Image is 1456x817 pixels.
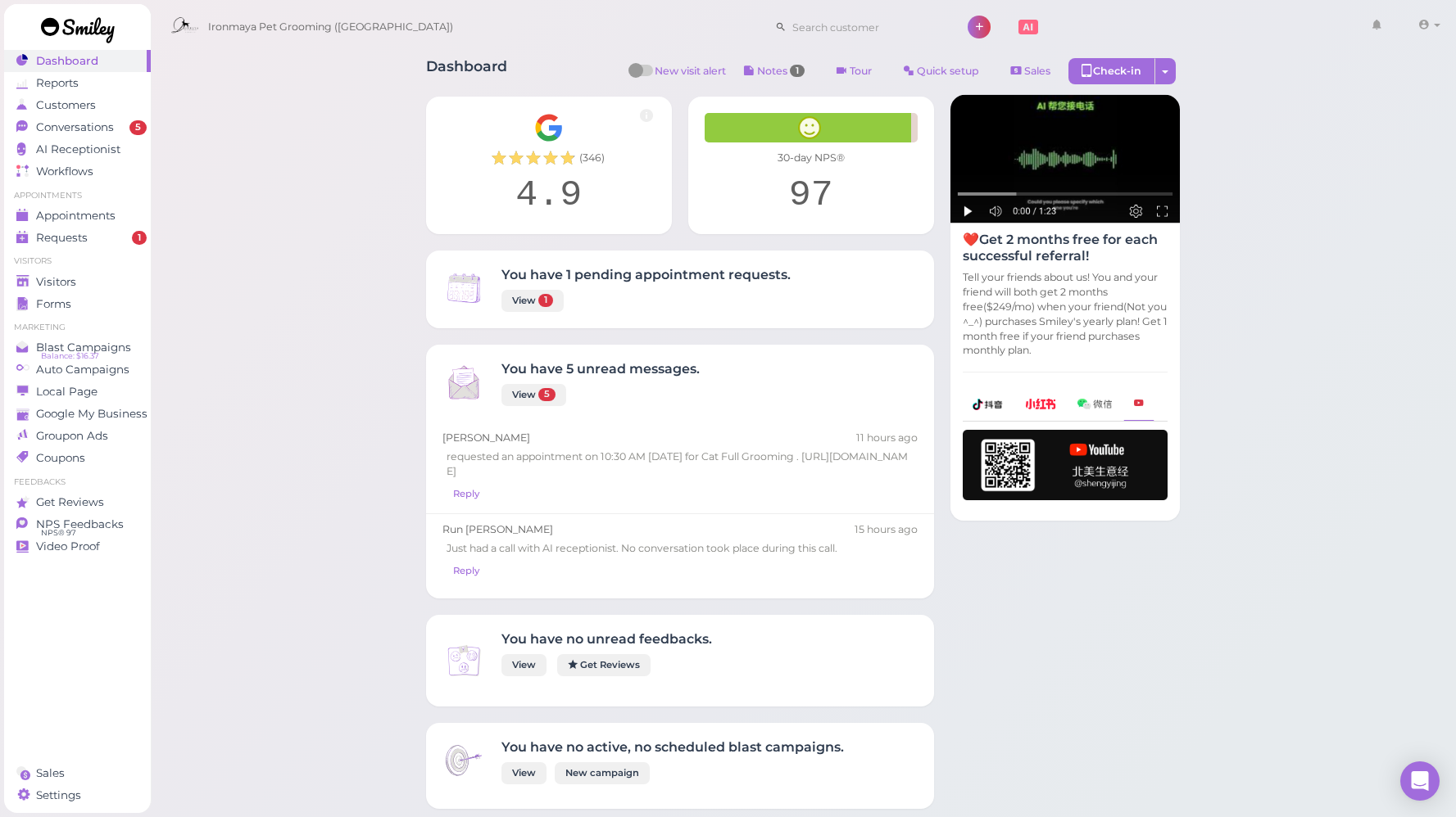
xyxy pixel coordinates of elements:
a: Local Page [4,381,151,403]
span: Reports [36,76,79,90]
img: youtube-h-92280983ece59b2848f85fc261e8ffad.png [963,430,1168,500]
span: Auto Campaigns [36,363,129,377]
div: 4.9 [442,174,655,218]
img: douyin-2727e60b7b0d5d1bbe969c21619e8014.png [973,399,1004,410]
a: Quick setup [890,58,993,84]
a: Auto Campaigns [4,359,151,381]
div: requested an appointment on 10:30 AM [DATE] for Cat Full Grooming . [URL][DOMAIN_NAME] [442,445,918,483]
a: Video Proof [4,535,151,557]
img: AI receptionist [950,95,1180,223]
span: Forms [36,297,71,311]
a: Dashboard [4,50,151,72]
a: View [501,654,547,676]
span: New visit alert [655,64,726,88]
span: AI Receptionist [36,142,120,156]
span: Coupons [36,451,85,465]
span: ( 346 ) [579,151,605,165]
img: Inbox [442,361,485,404]
span: Sales [36,766,65,780]
img: Inbox [442,639,485,682]
img: Inbox [442,739,485,782]
span: Customers [36,98,96,112]
a: Get Reviews [557,654,651,676]
span: Appointments [36,209,116,223]
span: Blast Campaigns [36,341,131,354]
span: Get Reviews [36,495,104,509]
h4: You have 5 unread messages. [501,361,700,377]
span: 1 [538,294,553,307]
h4: You have no unread feedbacks. [501,631,712,647]
img: Google__G__Logo-edd0e34f60d7ca4a2f4ece79cff21ae3.svg [534,113,564,142]
li: Visitors [4,255,151,267]
span: NPS® 97 [41,526,76,539]
a: Settings [4,784,151,806]
li: Appointments [4,190,151,201]
span: Conversations [36,120,114,134]
a: Blast Campaigns Balance: $16.37 [4,336,151,359]
input: Search customer [787,14,946,40]
li: Feedbacks [4,476,151,488]
span: NPS Feedbacks [36,517,124,531]
span: Video Proof [36,539,100,553]
span: Local Page [36,385,98,399]
div: 10/09 06:27pm [855,522,918,537]
p: Tell your friends about us! You and your friend will both get 2 months free($249/mo) when your fr... [963,270,1168,358]
a: Reply [442,560,490,582]
span: Google My Business [36,407,147,421]
h4: You have no active, no scheduled blast campaigns. [501,739,844,755]
a: Appointments [4,205,151,227]
a: Sales [4,762,151,784]
h4: ❤️Get 2 months free for each successful referral! [963,232,1168,263]
a: Sales [997,58,1064,84]
span: Dashboard [36,54,98,68]
div: 10/09 11:07pm [856,431,918,445]
div: [PERSON_NAME] [442,431,918,445]
span: 5 [129,120,147,135]
a: Workflows [4,160,151,183]
a: View 1 [501,290,564,312]
a: Reply [442,483,490,505]
img: Inbox [442,267,485,309]
span: Visitors [36,275,76,289]
span: Sales [1024,65,1050,77]
button: Notes 1 [730,58,819,84]
a: New campaign [555,762,650,784]
a: Conversations 5 [4,116,151,138]
div: Just had a call with AI receptionist. No conversation took place during this call. [442,537,918,560]
a: Requests 1 [4,227,151,249]
a: Google My Business [4,403,151,425]
a: View [501,762,547,784]
span: Balance: $16.37 [41,350,99,363]
a: Customers [4,94,151,116]
a: View 5 [501,384,566,406]
li: Marketing [4,322,151,333]
span: 1 [790,65,805,77]
a: Coupons [4,447,151,469]
a: Visitors [4,271,151,293]
img: xhs-786d23addd57f6a2be217d5a65f4ab6b.png [1025,399,1056,409]
a: Groupon Ads [4,425,151,447]
span: Requests [36,231,88,245]
a: Get Reviews [4,491,151,513]
a: NPS Feedbacks NPS® 97 [4,513,151,535]
div: Open Intercom Messenger [1400,761,1440,801]
span: 1 [132,231,147,246]
a: Reports [4,72,151,94]
div: 30-day NPS® [705,151,918,165]
span: 5 [538,388,556,401]
h1: Dashboard [426,58,507,88]
span: Ironmaya Pet Grooming ([GEOGRAPHIC_DATA]) [208,4,453,50]
span: Workflows [36,165,93,178]
a: AI Receptionist [4,138,151,160]
div: 97 [705,174,918,218]
div: Run [PERSON_NAME] [442,522,918,537]
a: Forms [4,293,151,315]
img: wechat-a99521bb4f7854bbf8f190d1356e2cdb.png [1077,399,1112,409]
h4: You have 1 pending appointment requests. [501,267,791,282]
span: Groupon Ads [36,429,108,443]
div: Check-in [1068,58,1155,84]
a: Tour [823,58,886,84]
span: Settings [36,788,81,802]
